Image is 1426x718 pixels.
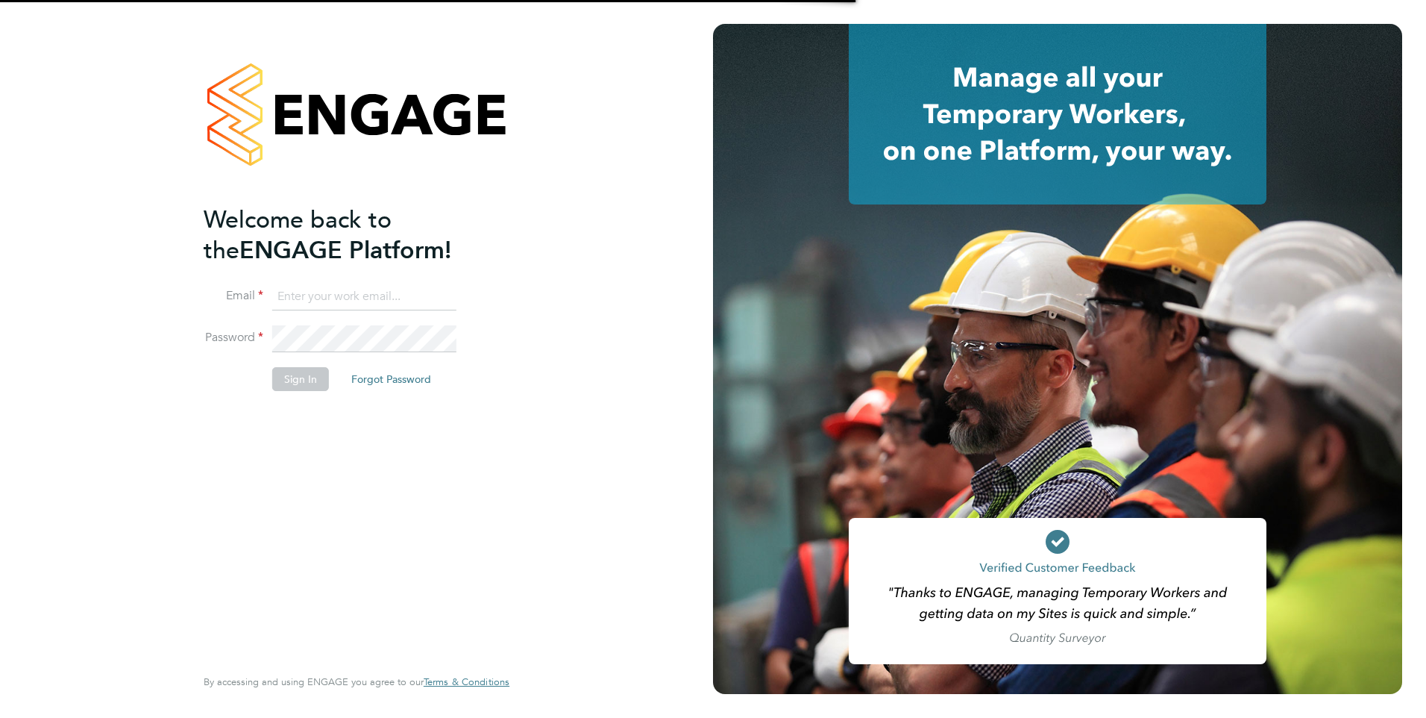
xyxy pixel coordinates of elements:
span: By accessing and using ENGAGE you agree to our [204,675,509,688]
a: Terms & Conditions [424,676,509,688]
label: Email [204,288,263,304]
label: Password [204,330,263,346]
span: Welcome back to the [204,205,392,265]
h2: ENGAGE Platform! [204,205,494,266]
button: Sign In [272,367,329,391]
button: Forgot Password [339,367,443,391]
input: Enter your work email... [272,284,456,310]
span: Terms & Conditions [424,675,509,688]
